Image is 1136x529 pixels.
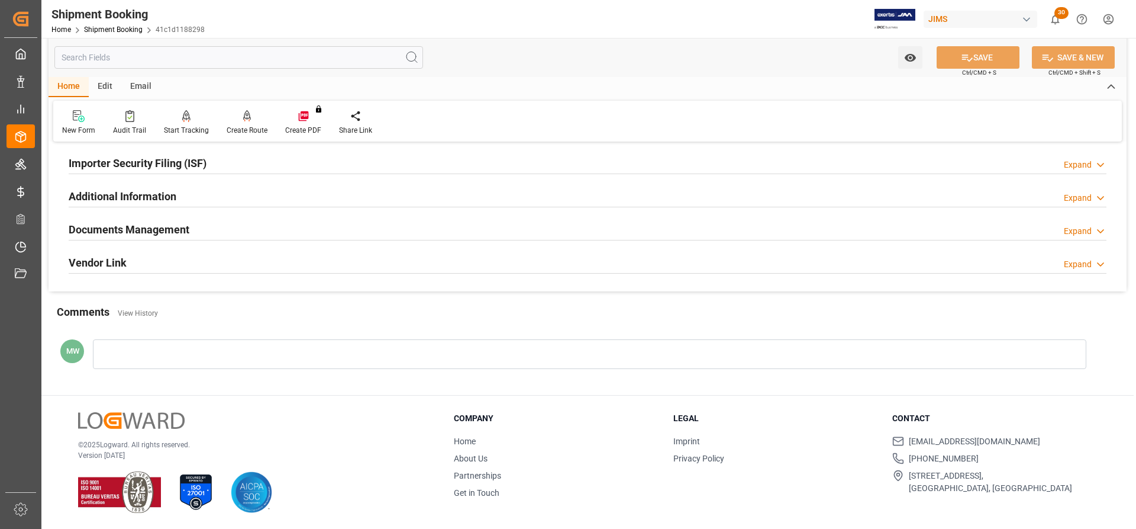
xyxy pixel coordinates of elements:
h2: Comments [57,304,109,320]
button: JIMS [924,8,1042,30]
a: Partnerships [454,471,501,480]
a: Get in Touch [454,488,499,498]
a: Privacy Policy [673,454,724,463]
h2: Vendor Link [69,255,127,271]
div: Expand [1064,159,1092,171]
img: ISO 27001 Certification [175,472,217,513]
h3: Contact [892,412,1097,425]
span: Ctrl/CMD + S [962,68,996,77]
h2: Documents Management [69,222,189,238]
div: Shipment Booking [51,5,205,23]
a: Imprint [673,437,700,446]
div: New Form [62,125,95,136]
input: Search Fields [54,46,423,69]
img: Exertis%20JAM%20-%20Email%20Logo.jpg_1722504956.jpg [874,9,915,30]
div: Email [121,77,160,97]
button: show 30 new notifications [1042,6,1069,33]
div: Expand [1064,225,1092,238]
a: View History [118,309,158,318]
div: Edit [89,77,121,97]
button: SAVE [937,46,1019,69]
a: Home [454,437,476,446]
p: Version [DATE] [78,450,424,461]
span: [PHONE_NUMBER] [909,453,979,465]
div: Home [49,77,89,97]
div: Audit Trail [113,125,146,136]
a: About Us [454,454,488,463]
img: AICPA SOC [231,472,272,513]
img: Logward Logo [78,412,185,429]
a: Home [51,25,71,34]
div: Share Link [339,125,372,136]
img: ISO 9001 & ISO 14001 Certification [78,472,161,513]
h3: Company [454,412,659,425]
div: Expand [1064,258,1092,271]
button: Help Center [1069,6,1095,33]
span: MW [66,347,79,355]
h2: Additional Information [69,188,176,204]
span: [EMAIL_ADDRESS][DOMAIN_NAME] [909,435,1040,448]
span: 30 [1054,7,1069,19]
h3: Legal [673,412,878,425]
span: [STREET_ADDRESS], [GEOGRAPHIC_DATA], [GEOGRAPHIC_DATA] [909,470,1072,495]
div: JIMS [924,11,1037,28]
div: Start Tracking [164,125,209,136]
div: Expand [1064,192,1092,204]
button: SAVE & NEW [1032,46,1115,69]
p: © 2025 Logward. All rights reserved. [78,440,424,450]
span: Ctrl/CMD + Shift + S [1048,68,1100,77]
a: Shipment Booking [84,25,143,34]
div: Create Route [227,125,267,136]
h2: Importer Security Filing (ISF) [69,155,206,171]
button: open menu [898,46,922,69]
